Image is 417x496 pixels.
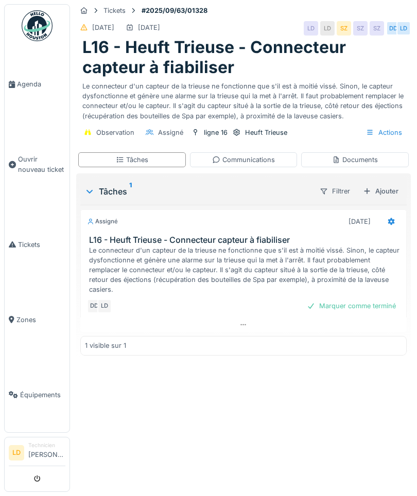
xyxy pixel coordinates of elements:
[361,125,407,140] div: Actions
[89,235,402,245] h3: L16 - Heuft Trieuse - Connecteur capteur à fiabiliser
[87,299,101,313] div: DD
[97,299,112,313] div: LD
[353,21,368,36] div: SZ
[82,77,405,121] div: Le connecteur d'un capteur de la trieuse ne fonctionne que s'il est à moitié vissé. Sinon, le cap...
[16,315,65,325] span: Zones
[103,6,126,15] div: Tickets
[138,23,160,32] div: [DATE]
[332,155,378,165] div: Documents
[18,240,65,250] span: Tickets
[5,282,69,357] a: Zones
[304,21,318,36] div: LD
[82,38,405,77] h1: L16 - Heuft Trieuse - Connecteur capteur à fiabiliser
[349,217,371,226] div: [DATE]
[89,245,402,295] div: Le connecteur d'un capteur de la trieuse ne fonctionne que s'il est à moitié vissé. Sinon, le cap...
[129,185,132,198] sup: 1
[370,21,384,36] div: SZ
[5,207,69,282] a: Tickets
[204,128,228,137] div: ligne 16
[303,299,400,313] div: Marquer comme terminé
[18,154,65,174] span: Ouvrir nouveau ticket
[5,47,69,122] a: Agenda
[92,23,114,32] div: [DATE]
[337,21,351,36] div: SZ
[5,122,69,207] a: Ouvrir nouveau ticket
[22,10,53,41] img: Badge_color-CXgf-gQk.svg
[320,21,335,36] div: LD
[212,155,275,165] div: Communications
[245,128,287,137] div: Heuft Trieuse
[5,357,69,432] a: Équipements
[9,441,65,466] a: LD Technicien[PERSON_NAME]
[87,217,118,226] div: Assigné
[28,441,65,464] li: [PERSON_NAME]
[137,6,212,15] strong: #2025/09/63/01328
[9,445,24,460] li: LD
[396,21,411,36] div: LD
[28,441,65,449] div: Technicien
[386,21,401,36] div: DD
[158,128,183,137] div: Assigné
[84,185,311,198] div: Tâches
[96,128,134,137] div: Observation
[85,341,126,350] div: 1 visible sur 1
[359,184,403,198] div: Ajouter
[116,155,148,165] div: Tâches
[17,79,65,89] span: Agenda
[20,390,65,400] span: Équipements
[315,184,355,199] div: Filtrer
